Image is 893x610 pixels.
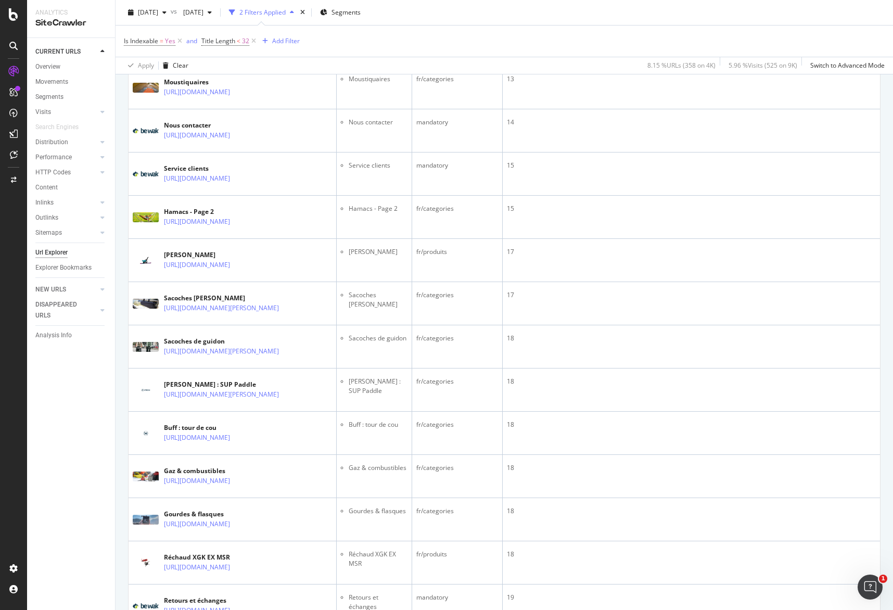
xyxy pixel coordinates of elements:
li: Hamacs - Page 2 [349,204,407,213]
div: Apply [138,61,154,70]
a: Analysis Info [35,330,108,341]
div: times [298,7,307,18]
li: Sacoches de guidon [349,334,407,343]
div: Analysis Info [35,330,72,341]
iframe: Intercom live chat [858,575,883,600]
div: fr/categories [416,204,498,213]
div: Gaz & combustibles [164,466,264,476]
a: HTTP Codes [35,167,97,178]
a: [URL][DOMAIN_NAME] [164,562,230,573]
div: Switch to Advanced Mode [810,61,885,70]
div: Movements [35,77,68,87]
img: main image [133,342,159,352]
div: 17 [507,247,876,257]
div: 17 [507,290,876,300]
div: Overview [35,61,60,72]
div: DISAPPEARED URLS [35,299,88,321]
div: mandatory [416,161,498,170]
div: mandatory [416,118,498,127]
a: NEW URLS [35,284,97,295]
div: fr/produits [416,247,498,257]
button: [DATE] [124,4,171,21]
div: fr/categories [416,377,498,386]
div: Explorer Bookmarks [35,262,92,273]
a: [URL][DOMAIN_NAME] [164,260,230,270]
a: [URL][DOMAIN_NAME][PERSON_NAME] [164,346,279,357]
div: Distribution [35,137,68,148]
button: 2 Filters Applied [225,4,298,21]
img: main image [133,385,159,395]
img: main image [133,171,159,176]
span: Segments [331,8,361,17]
img: main image [133,83,159,93]
div: 13 [507,74,876,84]
a: [URL][DOMAIN_NAME] [164,130,230,141]
div: 15 [507,204,876,213]
div: Gourdes & flasques [164,510,264,519]
div: Buff : tour de cou [164,423,264,433]
div: Segments [35,92,63,103]
button: Segments [316,4,365,21]
span: Is Indexable [124,36,158,45]
span: 1 [879,575,887,583]
img: main image [133,554,159,572]
div: [PERSON_NAME] [164,250,264,260]
li: [PERSON_NAME] [349,247,407,257]
button: Add Filter [258,35,300,47]
a: [URL][DOMAIN_NAME] [164,217,230,227]
span: 2025 Sep. 8th [179,8,203,17]
img: main image [133,212,159,222]
img: main image [133,128,159,133]
div: fr/categories [416,290,498,300]
div: fr/categories [416,334,498,343]
div: 14 [507,118,876,127]
a: [URL][DOMAIN_NAME] [164,476,230,486]
li: Buff : tour de cou [349,420,407,429]
span: = [160,36,163,45]
img: main image [133,515,159,525]
a: DISAPPEARED URLS [35,299,97,321]
div: fr/categories [416,506,498,516]
img: main image [133,603,159,608]
div: 15 [507,161,876,170]
span: Title Length [201,36,235,45]
li: Réchaud XGK EX MSR [349,550,407,568]
a: Overview [35,61,108,72]
span: < [237,36,240,45]
li: Moustiquaires [349,74,407,84]
button: [DATE] [179,4,216,21]
div: Analytics [35,8,107,17]
div: Performance [35,152,72,163]
div: Clear [173,61,188,70]
div: Moustiquaires [164,78,264,87]
div: Retours et échanges [164,596,264,605]
a: Movements [35,77,108,87]
div: NEW URLS [35,284,66,295]
div: Add Filter [272,36,300,45]
div: HTTP Codes [35,167,71,178]
li: [PERSON_NAME] : SUP Paddle [349,377,407,396]
div: SiteCrawler [35,17,107,29]
div: fr/categories [416,463,498,473]
div: mandatory [416,593,498,602]
div: CURRENT URLS [35,46,81,57]
div: Sacoches [PERSON_NAME] [164,294,313,303]
img: main image [133,472,159,481]
a: [URL][DOMAIN_NAME] [164,87,230,97]
button: Clear [159,57,188,74]
div: 8.15 % URLs ( 358 on 4K ) [647,61,716,70]
div: Réchaud XGK EX MSR [164,553,264,562]
span: Yes [165,34,175,48]
a: Segments [35,92,108,103]
div: fr/categories [416,74,498,84]
img: main image [133,428,159,438]
a: Search Engines [35,122,89,133]
li: Gaz & combustibles [349,463,407,473]
div: Search Engines [35,122,79,133]
div: Url Explorer [35,247,68,258]
a: CURRENT URLS [35,46,97,57]
div: 18 [507,377,876,386]
div: Visits [35,107,51,118]
a: Outlinks [35,212,97,223]
div: Nous contacter [164,121,264,130]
